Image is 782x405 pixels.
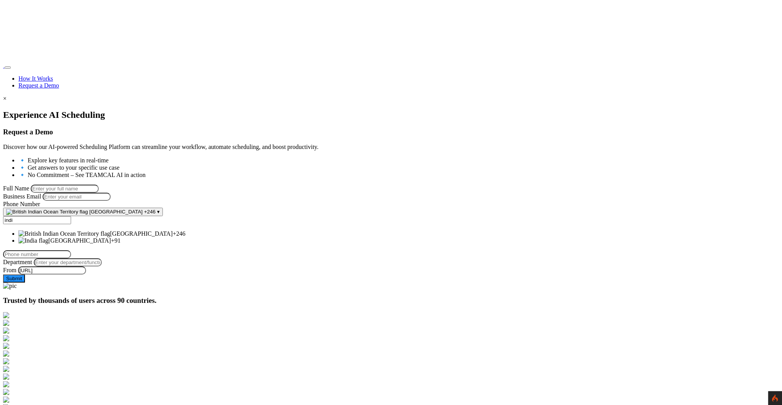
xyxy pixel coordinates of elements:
[3,381,9,387] img: https-aquabubbler.com.au-.png
[3,274,25,283] button: Submit
[111,237,121,244] span: +91
[89,209,143,215] span: [GEOGRAPHIC_DATA]
[43,193,111,201] input: Enter your email
[3,389,9,395] img: https-codete.com-.png
[5,66,11,69] button: Toggle navigation
[3,250,71,258] input: Phone number
[34,258,102,266] input: Enter your department/function
[3,358,9,364] img: https-www.be.ch-de-start.html.png
[3,144,779,150] p: Discover how our AI-powered Scheduling Platform can streamline your workflow, automate scheduling...
[18,75,53,82] a: How It Works
[3,312,9,318] img: http-den-ev.de-.png
[3,350,9,357] img: https-careerpluscanada.com-.png
[110,230,173,237] span: [GEOGRAPHIC_DATA]
[3,267,17,273] label: From
[48,237,111,244] span: [GEOGRAPHIC_DATA]
[3,397,9,403] img: https-conexo.casa-.png
[3,185,29,192] label: Full Name
[3,327,9,334] img: https-ample.co.in-.png
[6,209,88,215] img: British Indian Ocean Territory flag
[157,209,160,215] span: ▾
[18,157,779,164] li: 🔹 Explore key features in real-time
[3,95,779,102] div: ×
[3,335,9,341] img: https-appsolve.com-%E2%80%931.png
[3,343,9,349] img: https-www.portland.gov-.png
[3,128,779,136] h3: Request a Demo
[3,296,779,305] h3: Trusted by thousands of users across 90 countries.
[31,185,99,193] input: Name must only contain letters and spaces
[3,201,40,207] label: Phone Number
[18,82,59,89] a: Request a Demo
[3,259,32,265] label: Department
[3,208,163,216] button: [GEOGRAPHIC_DATA] +246 ▾
[3,366,9,372] img: https-biotech-net.com-.png
[173,230,186,237] span: +246
[18,237,48,244] img: India flag
[3,110,779,120] h1: Experience AI Scheduling
[18,230,110,237] img: British Indian Ocean Territory flag
[3,374,9,380] img: https-backofficestaffingsolutions.com-.png
[3,320,9,326] img: http-supreme.co.in-%E2%80%931.png
[144,209,156,215] span: +246
[18,164,779,171] li: 🔹 Get answers to your specific use case
[3,193,41,200] label: Business Email
[3,283,17,289] img: pic
[3,216,71,224] input: Search country or dial code…
[18,171,779,179] li: 🔹 No Commitment – See TEAMCAL AI in action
